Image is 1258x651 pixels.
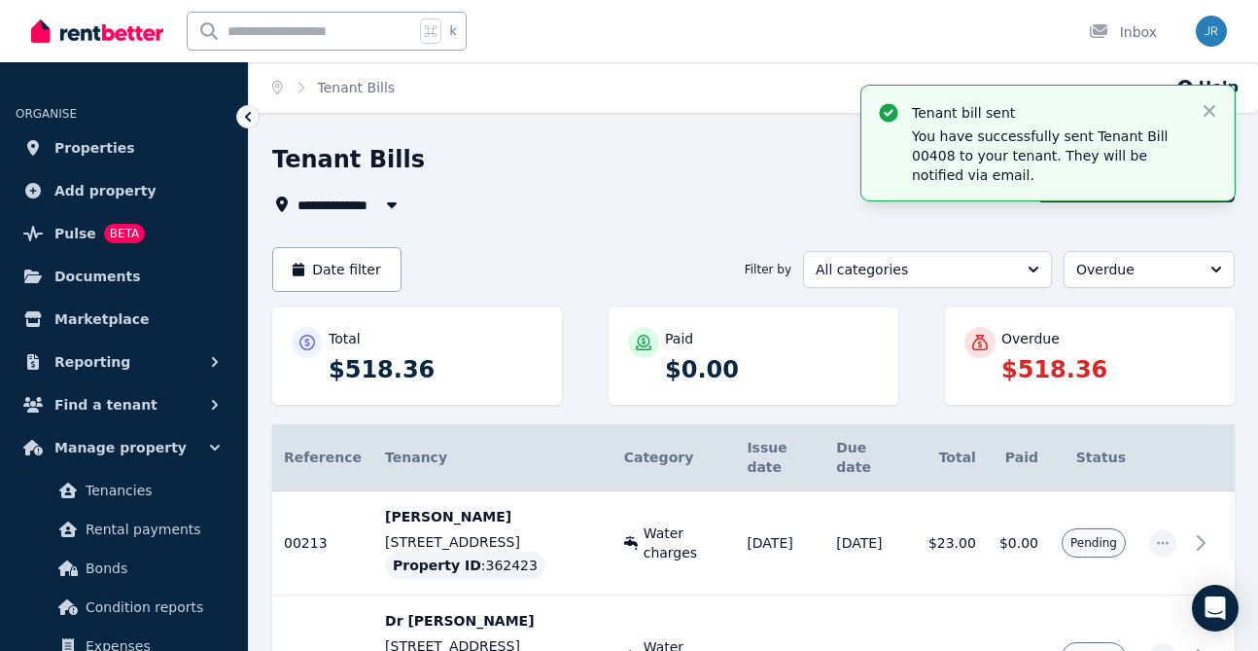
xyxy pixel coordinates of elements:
p: Paid [665,329,693,348]
span: Find a tenant [54,393,157,416]
span: Reporting [54,350,130,374]
a: Documents [16,257,232,296]
p: $518.36 [1001,354,1215,385]
p: Dr [PERSON_NAME] [385,611,601,631]
span: Manage property [54,436,187,459]
div: Inbox [1089,22,1157,42]
th: Category [612,424,736,491]
p: Total [329,329,361,348]
h1: Tenant Bills [272,144,425,175]
p: Overdue [1001,329,1060,348]
span: Tenancies [86,479,217,502]
button: Help [1175,76,1239,99]
button: Manage property [16,428,232,467]
span: Documents [54,265,141,288]
span: ORGANISE [16,107,77,121]
div: Open Intercom Messenger [1192,585,1239,632]
button: Reporting [16,343,232,381]
span: Condition reports [86,596,217,619]
p: $0.00 [665,354,879,385]
span: Reference [284,450,362,465]
a: Tenant Bills [318,80,396,95]
img: RentBetter [31,17,163,46]
span: Bonds [86,557,217,580]
th: Issue date [735,424,824,491]
th: Tenancy [373,424,612,491]
span: Marketplace [54,307,149,331]
img: Jo Reinhard [1196,16,1227,47]
p: [STREET_ADDRESS] [385,532,601,552]
span: 00213 [284,535,328,551]
a: Properties [16,128,232,167]
button: All categories [803,251,1052,288]
span: k [449,23,456,39]
a: Add property [16,171,232,210]
span: Properties [54,136,135,160]
button: Date filter [272,247,402,292]
button: Overdue [1064,251,1235,288]
nav: Breadcrumb [249,62,418,113]
span: Pending [1070,535,1117,551]
td: [DATE] [735,491,824,596]
button: Find a tenant [16,385,232,424]
th: Status [1050,424,1137,491]
p: Tenant bill sent [912,103,1184,123]
p: [PERSON_NAME] [385,507,601,526]
span: Overdue [1076,260,1195,279]
span: Pulse [54,222,96,245]
span: Rental payments [86,518,217,541]
a: Tenancies [23,471,225,510]
span: Property ID [393,556,481,575]
span: Add property [54,179,157,202]
a: Rental payments [23,510,225,549]
a: Condition reports [23,588,225,627]
a: PulseBETA [16,214,232,253]
span: All categories [816,260,1012,279]
p: $518.36 [329,354,542,385]
th: Due date [824,424,908,491]
div: : 362423 [385,552,545,579]
a: Bonds [23,549,225,588]
th: Paid [988,424,1050,491]
td: [DATE] [824,491,908,596]
a: Marketplace [16,300,232,339]
p: You have successfully sent Tenant Bill 00408 to your tenant. They will be notified via email. [912,127,1184,185]
span: Water charges [644,524,724,562]
span: Filter by [745,262,791,277]
td: $0.00 [988,491,1050,596]
span: BETA [104,224,145,243]
th: Total [908,424,988,491]
td: $23.00 [908,491,988,596]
